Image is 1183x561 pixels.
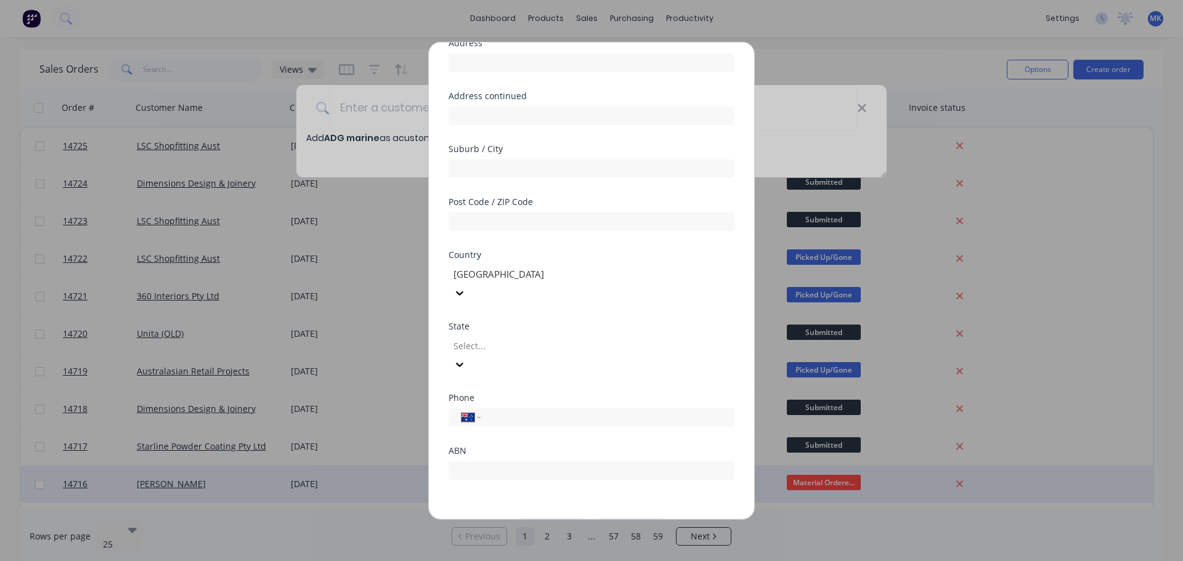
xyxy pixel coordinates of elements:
div: Country [449,250,734,259]
button: Cancel [596,519,664,538]
div: ABN [449,446,734,454]
div: State [449,321,734,330]
div: Address [449,38,734,47]
div: Suburb / City [449,144,734,153]
div: Address continued [449,91,734,100]
div: Phone [449,393,734,402]
button: Save [519,519,587,538]
div: Post Code / ZIP Code [449,197,734,206]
